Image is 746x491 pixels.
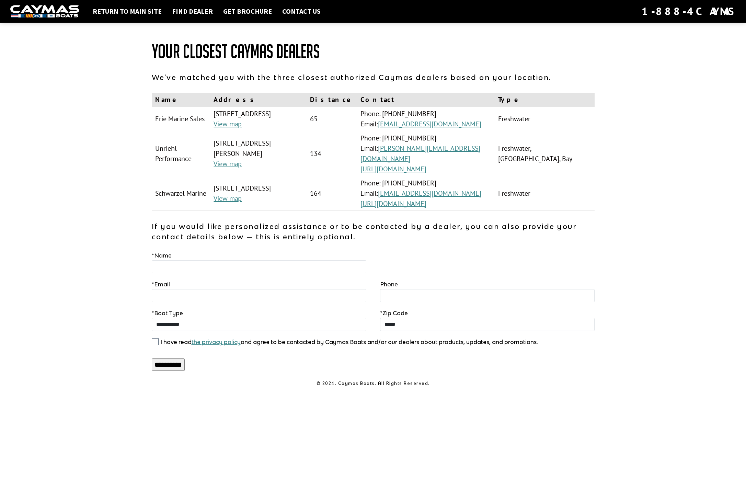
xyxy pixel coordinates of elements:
[307,107,357,131] td: 65
[360,164,426,173] a: [URL][DOMAIN_NAME]
[214,119,242,128] a: View map
[152,221,595,242] p: If you would like personalized assistance or to be contacted by a dealer, you can also provide yo...
[214,194,242,203] a: View map
[307,176,357,211] td: 164
[89,7,165,16] a: Return to main site
[152,280,170,288] label: Email
[357,93,494,107] th: Contact
[357,131,494,176] td: Phone: [PHONE_NUMBER] Email:
[642,4,736,19] div: 1-888-4CAYMAS
[169,7,216,16] a: Find Dealer
[357,176,494,211] td: Phone: [PHONE_NUMBER] Email:
[380,309,408,317] label: Zip Code
[10,5,79,18] img: white-logo-c9c8dbefe5ff5ceceb0f0178aa75bf4bb51f6bca0971e226c86eb53dfe498488.png
[357,107,494,131] td: Phone: [PHONE_NUMBER] Email:
[152,107,210,131] td: Erie Marine Sales
[360,144,480,163] a: [PERSON_NAME][EMAIL_ADDRESS][DOMAIN_NAME]
[360,199,426,208] a: [URL][DOMAIN_NAME]
[495,107,595,131] td: Freshwater
[152,380,595,387] p: © 2024. Caymas Boats. All Rights Reserved.
[152,251,172,260] label: Name
[495,176,595,211] td: Freshwater
[378,119,481,128] a: [EMAIL_ADDRESS][DOMAIN_NAME]
[210,176,307,211] td: [STREET_ADDRESS]
[210,131,307,176] td: [STREET_ADDRESS][PERSON_NAME]
[307,131,357,176] td: 134
[160,338,538,346] label: I have read and agree to be contacted by Caymas Boats and/or our dealers about products, updates,...
[380,280,398,288] label: Phone
[210,107,307,131] td: [STREET_ADDRESS]
[279,7,324,16] a: Contact Us
[152,93,210,107] th: Name
[220,7,275,16] a: Get Brochure
[307,93,357,107] th: Distance
[378,189,481,198] a: [EMAIL_ADDRESS][DOMAIN_NAME]
[192,339,241,345] a: the privacy policy
[495,93,595,107] th: Type
[152,72,595,82] p: We've matched you with the three closest authorized Caymas dealers based on your location.
[152,309,183,317] label: Boat Type
[210,93,307,107] th: Address
[152,41,595,62] h1: Your Closest Caymas Dealers
[152,176,210,211] td: Schwarzel Marine
[214,159,242,168] a: View map
[152,131,210,176] td: Unriehl Performance
[495,131,595,176] td: Freshwater, [GEOGRAPHIC_DATA], Bay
